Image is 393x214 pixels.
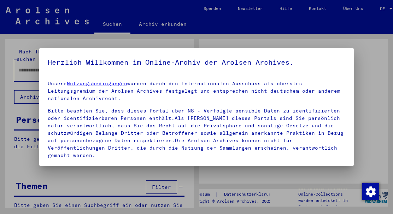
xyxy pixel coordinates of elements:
a: Nutzungsbedingungen [67,80,127,87]
p: Bitte Sie uns, wenn Sie beispielsweise als Betroffener oder Angehöriger aus berechtigten Gründen ... [48,164,345,186]
h5: Herzlich Willkommen im Online-Archiv der Arolsen Archives. [48,57,345,68]
p: Bitte beachten Sie, dass dieses Portal über NS - Verfolgte sensible Daten zu identifizierten oder... [48,107,345,159]
img: Zustimmung ändern [362,183,379,200]
p: Unsere wurden durch den Internationalen Ausschuss als oberstes Leitungsgremium der Arolsen Archiv... [48,80,345,102]
a: kontaktieren [64,164,102,171]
